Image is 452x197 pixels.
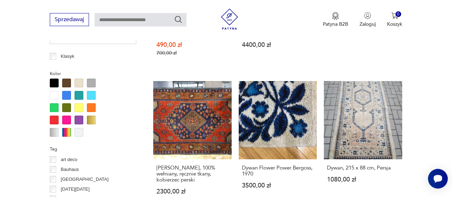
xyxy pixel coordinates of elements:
img: Ikona koszyka [391,12,398,19]
p: Klasyk [61,53,74,60]
p: Koszyk [387,21,402,27]
a: Sprzedawaj [50,18,89,23]
p: [DATE][DATE] [61,185,90,193]
button: Patyna B2B [323,12,348,27]
p: 3500,00 zł [242,183,314,189]
h3: Dywan, 215 x 88 cm, Persja [327,165,399,171]
p: Patyna B2B [323,21,348,27]
button: 0Koszyk [387,12,402,27]
p: art deco [61,156,77,164]
p: 4400,00 zł [242,42,314,48]
button: Zaloguj [359,12,376,27]
div: 0 [395,11,402,17]
p: 700,00 zł [156,50,228,56]
p: 2300,00 zł [156,189,228,195]
p: [GEOGRAPHIC_DATA] [61,176,108,183]
img: Patyna - sklep z meblami i dekoracjami vintage [219,8,240,30]
img: Ikonka użytkownika [364,12,371,19]
p: 1080,00 zł [327,177,399,183]
p: Zaloguj [359,21,376,27]
h3: Dywan Flower Power Bergoss, 1970 [242,165,314,177]
p: Tag [50,145,136,153]
iframe: Smartsupp widget button [428,169,448,189]
h3: [PERSON_NAME], 100% wełniany, ręcznie tkany, kobierzec perski [156,165,228,183]
img: Ikona medalu [332,12,339,20]
p: 490,00 zł [156,42,228,48]
a: Ikona medaluPatyna B2B [323,12,348,27]
button: Sprzedawaj [50,13,89,26]
button: Szukaj [174,15,183,24]
p: Bauhaus [61,166,79,173]
p: Kolor [50,70,136,78]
